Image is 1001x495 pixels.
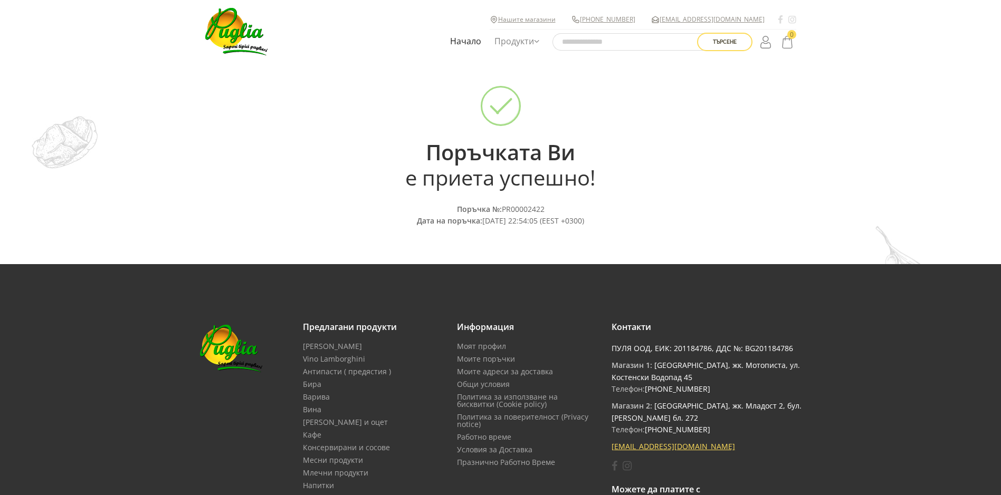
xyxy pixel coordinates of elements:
h3: Контакти [612,322,802,332]
a: Консервирани и сосове [303,444,390,451]
span: Магазин 2: [612,401,652,411]
a: [PHONE_NUMBER] [645,424,710,434]
a: [GEOGRAPHIC_DATA], жк. Младост 2, бул. [PERSON_NAME] бл. 272 [612,401,802,422]
h5: Можете да платите с [612,484,802,494]
a: 0 [778,32,796,52]
img: demo [875,226,969,348]
a: Login [758,32,776,52]
a: Празнично Работно Време [457,459,555,466]
a: Политика за използване на бисквитки (Cookie policy) [457,393,596,408]
a: Напитки [303,482,334,489]
a: Начало [447,30,484,54]
a: Моят профил [457,343,506,350]
a: [EMAIL_ADDRESS][DOMAIN_NAME] [660,14,765,24]
a: Вина [303,406,321,413]
p: Телефон: [612,400,802,435]
a: Vino Lamborghini [303,355,365,363]
h3: Информация [457,322,596,332]
img: demo [32,116,98,169]
a: Нашите магазини [498,14,556,24]
p: PR00002422 [DATE] 22:54:05 (EEST +0300) [200,203,802,227]
a: Продукти [492,30,542,54]
p: Телефон: [612,360,802,395]
a: Facebook [778,15,783,24]
input: Търсене в сайта [552,33,711,51]
a: Условия за Доставка [457,446,532,453]
a: Работно време [457,433,511,441]
p: ПУЛЯ ООД, ЕИК: 201184786, ДДС №: BG201184786 [612,343,802,354]
a: Facebook [612,461,617,471]
a: Политика за поверителност (Privacy notice) [457,413,596,428]
a: Млечни продукти [303,469,368,477]
a: [GEOGRAPHIC_DATA], жк. Мотописта, ул. Kостенски Водопад 45 [612,360,800,382]
strong: Дата на поръчка: [417,216,482,226]
span: е приета успешно! [405,163,596,192]
a: Моите адреси за доставка [457,368,553,375]
a: Варива [303,393,330,401]
h3: Предлагани продукти [303,322,442,332]
a: [PHONE_NUMBER] [580,14,635,24]
a: Моите поръчки [457,355,515,363]
a: [PERSON_NAME] [303,343,362,350]
a: [PERSON_NAME] и оцет [303,419,388,426]
a: Месни продукти [303,457,363,464]
a: Instagram [788,15,796,24]
a: Instagram [623,461,632,471]
strong: Поръчка №: [457,204,502,214]
a: Общи условия [457,381,510,388]
a: [PHONE_NUMBER] [645,384,710,394]
a: Кафе [303,431,321,439]
span: Магазин 1: [612,360,652,370]
a: Антипасти ( предястия ) [303,368,391,375]
h2: Поръчката Ви [200,140,802,190]
a: [EMAIL_ADDRESS][DOMAIN_NAME] [612,441,735,451]
span: 0 [787,30,796,39]
button: Търсене [697,33,752,51]
a: Бира [303,381,321,388]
